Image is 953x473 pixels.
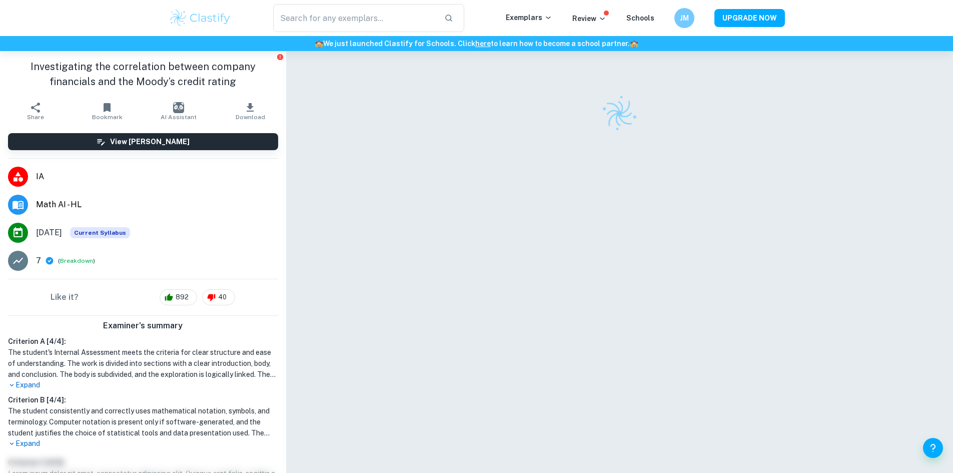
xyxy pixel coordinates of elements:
[170,292,194,302] span: 892
[630,40,638,48] span: 🏫
[277,53,284,61] button: Report issue
[160,289,197,305] div: 892
[8,380,278,390] p: Expand
[36,199,278,211] span: Math AI - HL
[674,8,694,28] button: JM
[8,405,278,438] h1: The student consistently and correctly uses mathematical notation, symbols, and terminology. Comp...
[923,438,943,458] button: Help and Feedback
[8,347,278,380] h1: The student's Internal Assessment meets the criteria for clear structure and ease of understandin...
[236,114,265,121] span: Download
[273,4,437,32] input: Search for any exemplars...
[678,13,690,24] h6: JM
[572,13,606,24] p: Review
[595,89,644,138] img: Clastify logo
[626,14,654,22] a: Schools
[315,40,323,48] span: 🏫
[27,114,44,121] span: Share
[161,114,197,121] span: AI Assistant
[215,97,286,125] button: Download
[70,227,130,238] span: Current Syllabus
[8,133,278,150] button: View [PERSON_NAME]
[58,256,95,266] span: ( )
[70,227,130,238] div: This exemplar is based on the current syllabus. Feel free to refer to it for inspiration/ideas wh...
[36,171,278,183] span: IA
[51,291,79,303] h6: Like it?
[8,336,278,347] h6: Criterion A [ 4 / 4 ]:
[173,102,184,113] img: AI Assistant
[143,97,215,125] button: AI Assistant
[8,438,278,449] p: Expand
[714,9,785,27] button: UPGRADE NOW
[36,255,41,267] p: 7
[4,320,282,332] h6: Examiner's summary
[60,256,93,265] button: Breakdown
[36,227,62,239] span: [DATE]
[169,8,232,28] img: Clastify logo
[92,114,123,121] span: Bookmark
[475,40,491,48] a: here
[8,394,278,405] h6: Criterion B [ 4 / 4 ]:
[506,12,552,23] p: Exemplars
[2,38,951,49] h6: We just launched Clastify for Schools. Click to learn how to become a school partner.
[110,136,190,147] h6: View [PERSON_NAME]
[8,59,278,89] h1: Investigating the correlation between company financials and the Moody’s credit rating
[72,97,143,125] button: Bookmark
[213,292,232,302] span: 40
[202,289,235,305] div: 40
